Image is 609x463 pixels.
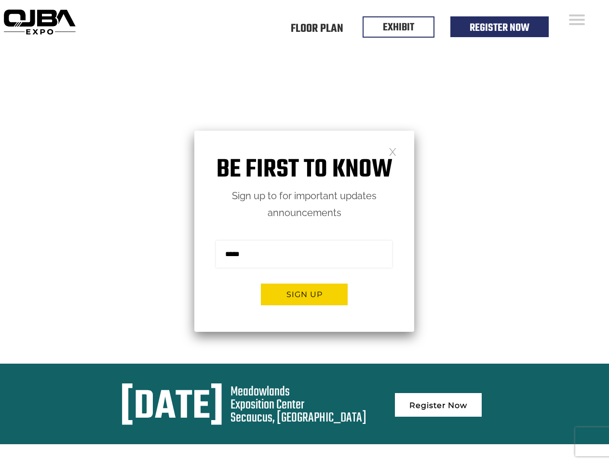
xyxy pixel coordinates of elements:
[470,20,529,36] a: Register Now
[383,19,414,36] a: EXHIBIT
[389,147,397,155] a: Close
[194,155,414,185] h1: Be first to know
[395,393,482,417] a: Register Now
[120,385,224,430] div: [DATE]
[230,385,366,424] div: Meadowlands Exposition Center Secaucus, [GEOGRAPHIC_DATA]
[194,188,414,221] p: Sign up to for important updates announcements
[261,284,348,305] button: Sign up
